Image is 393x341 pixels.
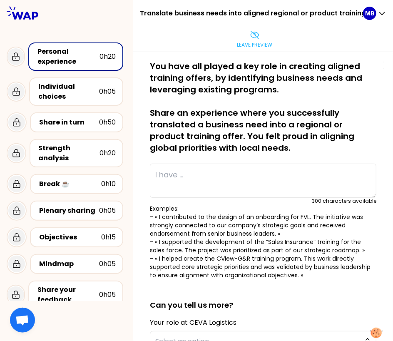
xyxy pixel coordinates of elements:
p: MB [365,9,374,17]
div: Individual choices [38,82,99,102]
div: 0h20 [99,148,116,158]
div: Ouvrir le chat [10,308,35,333]
div: Strength analysis [39,143,99,163]
div: 0h50 [99,117,116,127]
label: Your role at CEVA Logistics [150,318,236,327]
div: Mindmap [39,259,99,269]
p: Examples: - « I contributed to the design of an onboarding for FVL. The initiative was strongly c... [150,204,376,279]
div: Personal experience [37,47,99,67]
h2: Can you tell us more? [150,286,376,311]
button: MB [363,7,386,20]
div: Share in turn [39,117,99,127]
div: Plenary sharing [39,206,99,216]
div: 0h05 [99,290,116,300]
div: 0h10 [101,179,116,189]
button: Leave preview [234,27,276,52]
div: Share your feedback [37,285,99,305]
p: Leave preview [237,42,273,48]
div: 0h05 [99,206,116,216]
p: You have all played a key role in creating aligned training offers, by identifying business needs... [150,60,376,154]
div: 0h15 [101,232,116,242]
div: 0h20 [99,52,116,62]
div: 0h05 [99,87,116,97]
div: Break ☕️ [39,179,101,189]
div: Objectives [39,232,101,242]
div: 0h05 [99,259,116,269]
div: 300 characters available [312,198,376,204]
